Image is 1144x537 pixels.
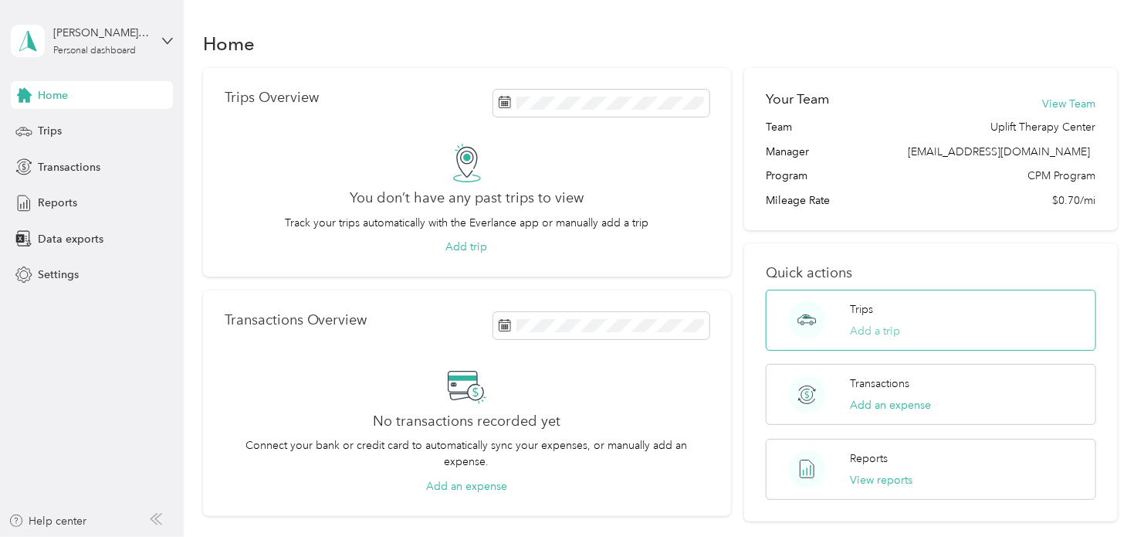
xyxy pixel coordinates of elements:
span: $0.70/mi [1053,192,1096,209]
span: Program [766,168,807,184]
button: Help center [8,513,87,529]
p: Trips Overview [225,90,319,106]
button: View Team [1043,96,1096,112]
p: Transactions Overview [225,312,367,328]
span: Reports [38,195,77,211]
p: Reports [851,450,888,467]
span: Trips [38,123,62,139]
span: Uplift Therapy Center [991,119,1096,135]
h2: You don’t have any past trips to view [350,190,584,206]
span: Home [38,87,68,104]
h1: Home [203,36,255,52]
p: Quick actions [766,265,1096,281]
p: Transactions [851,376,910,392]
p: Track your trips automatically with the Everlance app or manually add a trip [285,215,648,231]
p: Connect your bank or credit card to automatically sync your expenses, or manually add an expense. [225,437,709,470]
iframe: Everlance-gr Chat Button Frame [1058,450,1144,537]
button: View reports [851,472,913,488]
div: [PERSON_NAME][EMAIL_ADDRESS][DOMAIN_NAME] [53,25,150,41]
p: Trips [851,301,874,318]
span: CPM Program [1028,168,1096,184]
span: Transactions [38,159,100,175]
button: Add an expense [426,478,507,495]
button: Add an expense [851,397,932,413]
button: Add a trip [851,323,901,339]
button: Add trip [446,239,488,255]
span: [EMAIL_ADDRESS][DOMAIN_NAME] [909,145,1091,158]
span: Manager [766,144,809,160]
span: Settings [38,267,79,283]
h2: Your Team [766,90,829,109]
span: Mileage Rate [766,192,830,209]
span: Team [766,119,792,135]
div: Personal dashboard [53,46,136,56]
span: Data exports [38,231,103,247]
h2: No transactions recorded yet [373,413,560,430]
